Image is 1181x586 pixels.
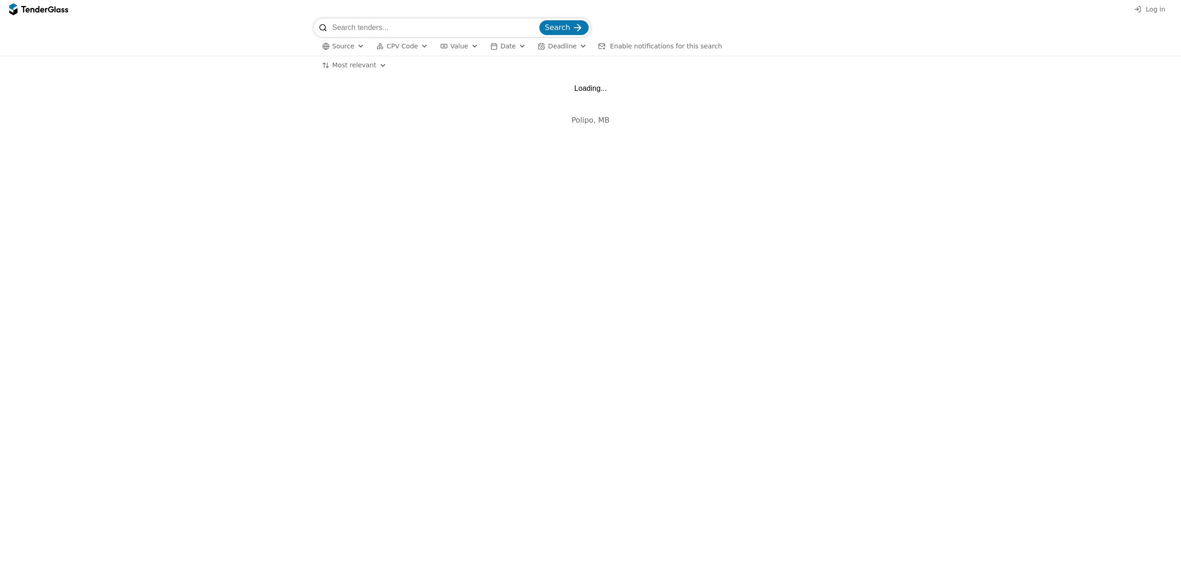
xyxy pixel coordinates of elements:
[450,42,468,50] span: Value
[1146,6,1165,13] span: Log in
[487,41,530,52] button: Date
[373,41,432,52] button: CPV Code
[534,41,590,52] button: Deadline
[1131,4,1168,15] button: Log in
[572,116,610,124] span: Polipo, MB
[318,41,368,52] button: Source
[539,20,589,35] button: Search
[610,42,722,50] span: Enable notifications for this search
[332,42,354,50] span: Source
[595,41,725,52] button: Enable notifications for this search
[436,41,482,52] button: Value
[545,23,570,32] span: Search
[387,42,418,50] span: CPV Code
[574,84,607,93] div: Loading...
[548,42,577,50] span: Deadline
[501,42,516,50] span: Date
[332,18,537,37] input: Search tenders...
